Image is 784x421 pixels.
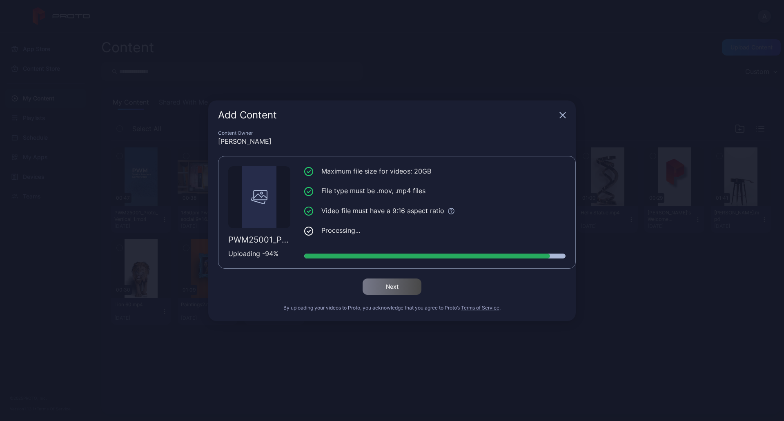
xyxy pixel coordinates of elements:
[218,136,566,146] div: [PERSON_NAME]
[304,206,566,216] li: Video file must have a 9:16 aspect ratio
[304,225,566,236] li: Processing...
[386,283,399,290] div: Next
[228,235,290,245] div: PWM25001_Proto_Vertical_day_2.mp4
[218,305,566,311] div: By uploading your videos to Proto, you acknowledge that you agree to Proto’s .
[218,110,556,120] div: Add Content
[304,166,566,176] li: Maximum file size for videos: 20GB
[363,278,421,295] button: Next
[228,249,290,258] div: Uploading - 94 %
[304,186,566,196] li: File type must be .mov, .mp4 files
[218,130,566,136] div: Content Owner
[461,305,499,311] button: Terms of Service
